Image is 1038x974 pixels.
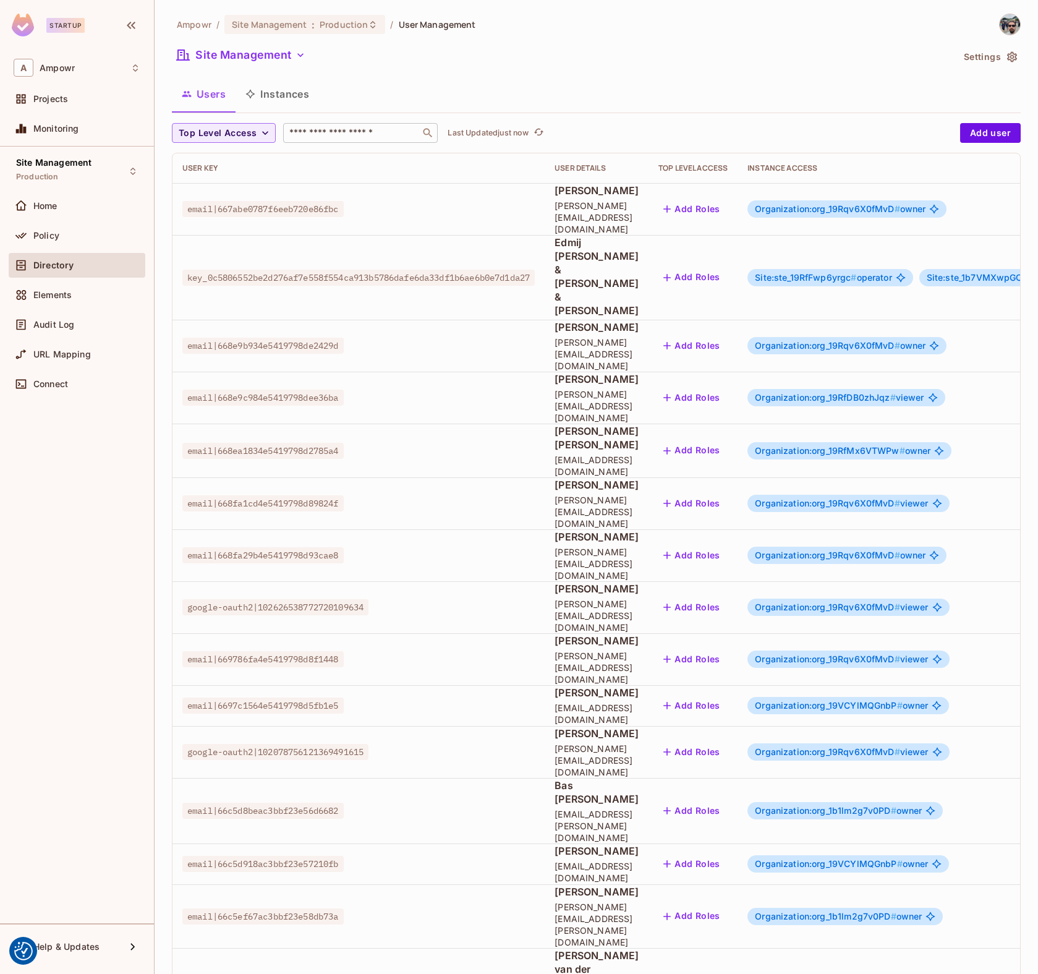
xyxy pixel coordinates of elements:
span: Organization:org_19RfMx6VTWPw [755,445,905,456]
span: [PERSON_NAME][EMAIL_ADDRESS][DOMAIN_NAME] [555,494,639,529]
img: SReyMgAAAABJRU5ErkJggg== [12,14,34,36]
span: [PERSON_NAME] [PERSON_NAME] [555,424,639,451]
span: email|66c5d918ac3bbf23e57210fb [182,856,344,872]
span: Site:ste_19RfFwp6yrgc [755,272,856,283]
span: viewer [755,747,928,757]
span: Help & Updates [33,942,100,952]
button: Users [172,79,236,109]
span: owner [755,550,925,560]
span: email|668fa1cd4e5419798d89824f [182,495,344,511]
span: email|6697c1564e5419798d5fb1e5 [182,698,344,714]
span: [PERSON_NAME] [555,582,639,596]
button: Settings [959,47,1021,67]
span: [PERSON_NAME] [555,530,639,544]
span: Production [320,19,368,30]
span: Organization:org_19VCYlMQGnbP [755,700,903,711]
span: # [895,203,900,214]
span: Home [33,201,57,211]
span: A [14,59,33,77]
span: Organization:org_19Rqv6X0fMvD [755,550,900,560]
span: google-oauth2|102078756121369491615 [182,744,368,760]
span: [PERSON_NAME][EMAIL_ADDRESS][DOMAIN_NAME] [555,598,639,633]
span: Policy [33,231,59,241]
span: email|668ea1834e5419798d2785a4 [182,443,344,459]
span: Directory [33,260,74,270]
span: [EMAIL_ADDRESS][PERSON_NAME][DOMAIN_NAME] [555,808,639,844]
span: email|668fa29b4e5419798d93cae8 [182,547,344,563]
span: Organization:org_19Rqv6X0fMvD [755,654,900,664]
span: Audit Log [33,320,74,330]
span: owner [755,912,922,921]
span: [PERSON_NAME] [555,686,639,699]
span: operator [755,273,892,283]
span: # [900,445,905,456]
div: User Key [182,163,535,173]
span: email|66c5d8beac3bbf23e56d6682 [182,803,344,819]
span: Organization:org_19Rqv6X0fMvD [755,602,900,612]
button: Consent Preferences [14,942,33,960]
span: # [895,550,900,560]
span: # [851,272,856,283]
span: [PERSON_NAME] [555,634,639,647]
span: [EMAIL_ADDRESS][DOMAIN_NAME] [555,454,639,477]
button: Add Roles [658,493,725,513]
div: Startup [46,18,85,33]
span: Monitoring [33,124,79,134]
button: Instances [236,79,319,109]
button: Top Level Access [172,123,276,143]
span: [PERSON_NAME] [555,184,639,197]
span: [PERSON_NAME] [555,727,639,740]
span: Production [16,172,59,182]
button: Site Management [172,45,310,65]
span: Organization:org_19RfDB0zhJqz [755,392,896,403]
button: Add Roles [658,199,725,219]
span: viewer [755,498,928,508]
span: viewer [755,393,924,403]
span: key_0c5806552be2d276af7e558f554ca913b5786dafe6da33df1b6ae6b0e7d1da27 [182,270,535,286]
span: email|668e9c984e5419798dee36ba [182,390,344,406]
span: refresh [534,127,544,139]
span: owner [755,341,925,351]
span: User Management [399,19,476,30]
span: owner [755,859,928,869]
span: [PERSON_NAME] [555,844,639,858]
button: Add Roles [658,336,725,356]
span: Bas [PERSON_NAME] [555,779,639,806]
span: # [891,911,896,921]
span: Organization:org_19Rqv6X0fMvD [755,498,900,508]
span: email|668e9b934e5419798de2429d [182,338,344,354]
li: / [216,19,219,30]
span: [PERSON_NAME] [555,885,639,899]
span: Organization:org_19Rqv6X0fMvD [755,203,900,214]
button: Add Roles [658,801,725,821]
span: owner [755,446,930,456]
span: [EMAIL_ADDRESS][DOMAIN_NAME] [555,702,639,725]
button: Add Roles [658,907,725,926]
span: owner [755,204,925,214]
span: Site Management [232,19,307,30]
img: Diego Martins [1000,14,1020,35]
button: Add Roles [658,545,725,565]
span: Projects [33,94,68,104]
span: owner [755,701,928,711]
span: [PERSON_NAME][EMAIL_ADDRESS][DOMAIN_NAME] [555,388,639,424]
span: [PERSON_NAME][EMAIL_ADDRESS][DOMAIN_NAME] [555,336,639,372]
img: Revisit consent button [14,942,33,960]
span: [PERSON_NAME][EMAIL_ADDRESS][DOMAIN_NAME] [555,200,639,235]
span: email|669786fa4e5419798d8f1448 [182,651,344,667]
div: Top Level Access [658,163,728,173]
span: # [891,805,896,816]
span: Site Management [16,158,91,168]
span: Organization:org_19Rqv6X0fMvD [755,746,900,757]
span: # [895,340,900,351]
span: viewer [755,602,928,612]
span: URL Mapping [33,349,91,359]
span: : [311,20,315,30]
div: User Details [555,163,639,173]
button: Add Roles [658,441,725,461]
span: [EMAIL_ADDRESS][DOMAIN_NAME] [555,860,639,884]
span: the active workspace [177,19,211,30]
span: # [895,654,900,664]
span: Workspace: Ampowr [40,63,75,73]
span: [PERSON_NAME] [555,320,639,334]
